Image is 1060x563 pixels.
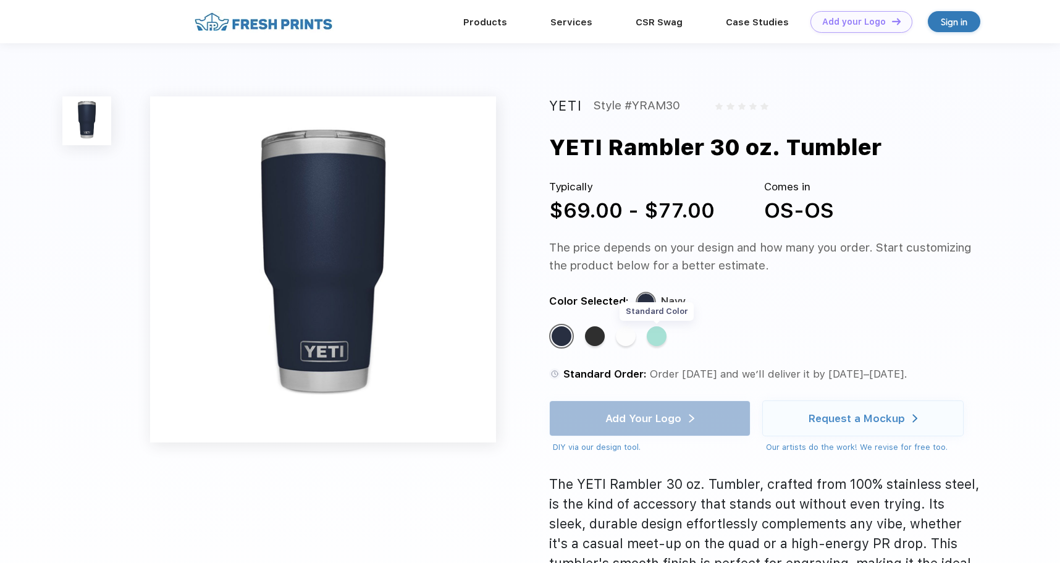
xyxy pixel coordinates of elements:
[463,17,507,28] a: Products
[738,103,746,110] img: gray_star.svg
[549,239,984,274] div: The price depends on your design and how many you order. Start customizing the product below for ...
[616,326,636,346] div: White
[563,368,647,380] span: Standard Order:
[661,293,686,310] div: Navy
[715,103,723,110] img: gray_star.svg
[650,368,907,380] span: Order [DATE] and we’ll deliver it by [DATE]–[DATE].
[549,179,715,195] div: Typically
[585,326,605,346] div: Black
[647,326,667,346] div: Seafoam
[553,441,751,454] div: DIY via our design tool.
[594,96,680,116] div: Style #YRAM30
[726,103,734,110] img: gray_star.svg
[809,412,905,425] div: Request a Mockup
[892,18,901,25] img: DT
[549,131,881,164] div: YETI Rambler 30 oz. Tumbler
[62,96,111,145] img: func=resize&h=100
[549,368,560,379] img: standard order
[150,96,496,442] img: func=resize&h=640
[912,414,918,423] img: white arrow
[549,195,715,226] div: $69.00 - $77.00
[764,195,834,226] div: OS-OS
[760,103,768,110] img: gray_star.svg
[549,293,629,310] div: Color Selected:
[191,11,336,33] img: fo%20logo%202.webp
[549,96,582,116] div: YETI
[749,103,757,110] img: gray_star.svg
[941,15,967,29] div: Sign in
[552,326,571,346] div: Navy
[766,441,964,454] div: Our artists do the work! We revise for free too.
[928,11,980,32] a: Sign in
[764,179,834,195] div: Comes in
[822,17,886,27] div: Add your Logo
